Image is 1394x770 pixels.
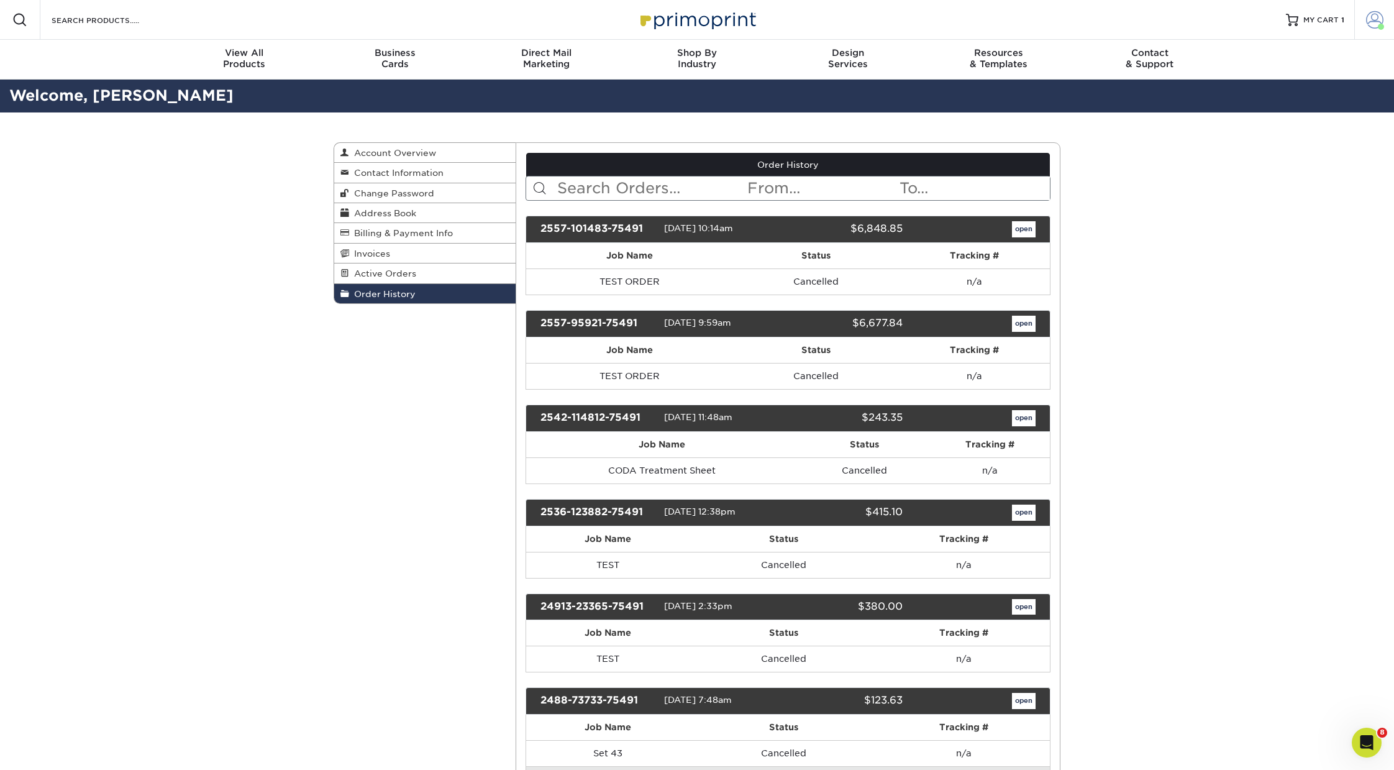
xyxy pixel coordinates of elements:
input: Search Orders... [556,176,747,200]
td: TEST [526,646,690,672]
div: & Templates [923,47,1074,70]
td: n/a [878,740,1050,766]
div: $6,677.84 [778,316,911,332]
a: Invoices [334,244,516,264]
a: open [1012,410,1036,426]
th: Tracking # [878,620,1050,646]
td: Cancelled [734,363,899,389]
span: [DATE] 9:59am [664,318,731,328]
a: Order History [526,153,1050,176]
th: Tracking # [899,243,1050,268]
span: Shop By [622,47,773,58]
th: Status [734,337,899,363]
div: 2536-123882-75491 [531,505,664,521]
span: Contact Information [349,168,444,178]
span: 8 [1377,728,1387,738]
td: n/a [930,457,1050,484]
span: Invoices [349,249,390,259]
th: Tracking # [878,715,1050,740]
td: n/a [878,552,1050,578]
th: Status [690,715,878,740]
div: $380.00 [778,599,911,615]
iframe: Intercom live chat [1352,728,1382,758]
span: Order History [349,289,416,299]
th: Job Name [526,337,734,363]
span: Billing & Payment Info [349,228,453,238]
span: Design [772,47,923,58]
a: BusinessCards [320,40,471,80]
td: Set 43 [526,740,690,766]
div: $243.35 [778,410,911,426]
a: Resources& Templates [923,40,1074,80]
a: Contact& Support [1074,40,1225,80]
a: open [1012,505,1036,521]
td: n/a [899,268,1050,295]
div: Marketing [471,47,622,70]
td: n/a [878,646,1050,672]
th: Job Name [526,620,690,646]
th: Status [690,620,878,646]
div: Cards [320,47,471,70]
span: Resources [923,47,1074,58]
span: 1 [1341,16,1344,24]
div: $415.10 [778,505,911,521]
input: From... [746,176,898,200]
img: Primoprint [635,6,759,33]
span: View All [169,47,320,58]
input: SEARCH PRODUCTS..... [50,12,171,27]
span: Address Book [349,208,416,218]
td: Cancelled [734,268,899,295]
td: Cancelled [690,552,878,578]
th: Job Name [526,243,734,268]
span: [DATE] 11:48am [664,412,732,422]
a: Shop ByIndustry [622,40,773,80]
th: Tracking # [899,337,1050,363]
span: [DATE] 7:48am [664,695,732,705]
div: $6,848.85 [778,221,911,237]
div: 2488-73733-75491 [531,693,664,709]
a: View AllProducts [169,40,320,80]
th: Status [734,243,899,268]
a: open [1012,221,1036,237]
a: Contact Information [334,163,516,183]
a: Active Orders [334,264,516,283]
a: Account Overview [334,143,516,163]
span: MY CART [1303,15,1339,25]
td: Cancelled [690,740,878,766]
span: [DATE] 12:38pm [664,506,736,516]
th: Status [798,432,929,457]
a: Change Password [334,183,516,203]
td: n/a [899,363,1050,389]
a: Billing & Payment Info [334,223,516,243]
a: open [1012,316,1036,332]
div: 24913-23365-75491 [531,599,664,615]
span: Direct Mail [471,47,622,58]
td: TEST [526,552,690,578]
td: TEST ORDER [526,363,734,389]
a: open [1012,599,1036,615]
a: Direct MailMarketing [471,40,622,80]
td: Cancelled [798,457,929,484]
div: & Support [1074,47,1225,70]
span: Business [320,47,471,58]
div: 2557-95921-75491 [531,316,664,332]
td: TEST ORDER [526,268,734,295]
span: Contact [1074,47,1225,58]
td: CODA Treatment Sheet [526,457,799,484]
th: Status [690,526,878,552]
span: Active Orders [349,268,416,278]
div: Products [169,47,320,70]
a: open [1012,693,1036,709]
div: 2542-114812-75491 [531,410,664,426]
th: Job Name [526,526,690,552]
th: Tracking # [878,526,1050,552]
span: Change Password [349,188,434,198]
a: DesignServices [772,40,923,80]
div: $123.63 [778,693,911,709]
th: Job Name [526,432,799,457]
span: [DATE] 10:14am [664,223,733,233]
span: Account Overview [349,148,436,158]
div: Services [772,47,923,70]
a: Order History [334,284,516,303]
input: To... [898,176,1050,200]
